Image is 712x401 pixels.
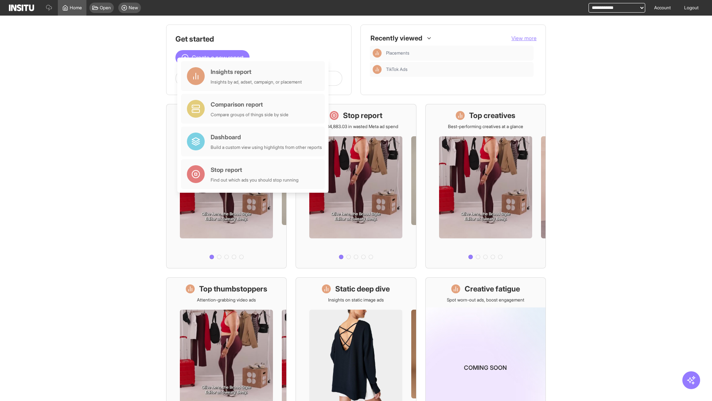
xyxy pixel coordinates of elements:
div: Compare groups of things side by side [211,112,289,118]
div: Find out which ads you should stop running [211,177,299,183]
span: View more [511,35,537,41]
span: Home [70,5,82,11]
span: Placements [386,50,409,56]
span: Placements [386,50,531,56]
h1: Static deep dive [335,284,390,294]
button: View more [511,35,537,42]
button: Create a new report [175,50,250,65]
div: Insights [373,49,382,58]
h1: Top thumbstoppers [199,284,267,294]
div: Insights by ad, adset, campaign, or placement [211,79,302,85]
div: Comparison report [211,100,289,109]
span: Open [100,5,111,11]
div: Dashboard [211,133,322,141]
h1: Stop report [343,110,382,121]
div: Insights [373,65,382,74]
div: Insights report [211,67,302,76]
p: Best-performing creatives at a glance [448,124,523,130]
span: New [129,5,138,11]
a: What's live nowSee all active ads instantly [166,104,287,268]
a: Stop reportSave £34,883.03 in wasted Meta ad spend [296,104,416,268]
a: Top creativesBest-performing creatives at a glance [425,104,546,268]
span: TikTok Ads [386,66,531,72]
p: Attention-grabbing video ads [197,297,256,303]
p: Save £34,883.03 in wasted Meta ad spend [313,124,398,130]
span: Create a new report [192,53,244,62]
h1: Top creatives [469,110,515,121]
div: Build a custom view using highlights from other reports [211,144,322,150]
div: Stop report [211,165,299,174]
p: Insights on static image ads [328,297,384,303]
span: TikTok Ads [386,66,408,72]
img: Logo [9,4,34,11]
h1: Get started [175,34,342,44]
